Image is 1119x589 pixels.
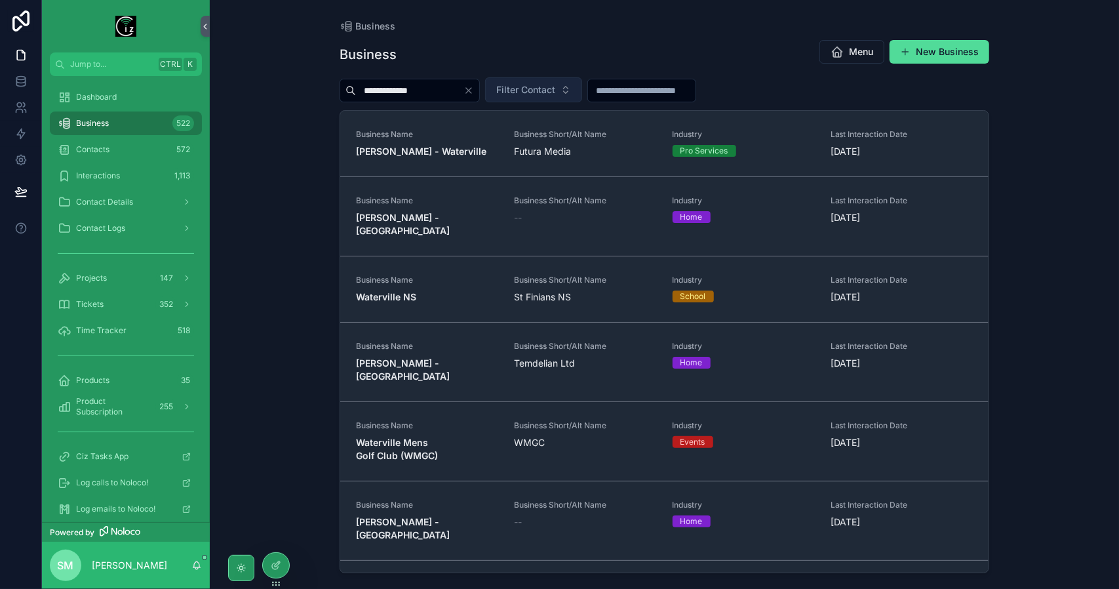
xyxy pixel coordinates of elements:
span: Business Name [356,129,498,140]
a: Contact Logs [50,216,202,240]
div: 518 [174,323,194,338]
div: School [680,291,706,302]
strong: [PERSON_NAME] - Waterville [356,146,486,157]
div: Events [680,436,705,448]
span: Business Name [356,500,498,510]
span: Business Short/Alt Name [514,275,656,285]
span: Last Interaction Date [831,195,973,206]
span: Interactions [76,171,120,181]
span: Industry [673,420,815,431]
a: Business NameWaterville NSBusiness Short/Alt NameSt Finians NSIndustrySchoolLast Interaction Date... [340,256,989,322]
a: Product Subscription255 [50,395,202,418]
a: Contacts572 [50,138,202,161]
a: Powered by [42,522,210,542]
a: Contact Details [50,190,202,214]
div: 522 [172,115,194,131]
span: Projects [76,273,107,283]
strong: Waterville Mens Golf Club (WMGC) [356,437,438,461]
a: Products35 [50,369,202,392]
span: WMGC [514,436,656,449]
span: Last Interaction Date [831,420,973,431]
span: Products [76,375,109,386]
span: -- [514,516,522,529]
span: K [185,59,195,70]
span: Filter Contact [496,83,555,96]
button: Jump to...CtrlK [50,52,202,76]
a: Business Name[PERSON_NAME] - [GEOGRAPHIC_DATA]Business Short/Alt NameTemdelian LtdIndustryHomeLas... [340,322,989,401]
div: Home [680,357,703,369]
a: Business Name[PERSON_NAME] - WatervilleBusiness Short/Alt NameFutura MediaIndustryPro ServicesLas... [340,111,989,176]
span: Futura Media [514,145,656,158]
span: Time Tracker [76,325,127,336]
a: Business [340,20,395,33]
span: Industry [673,129,815,140]
a: Log calls to Noloco! [50,471,202,495]
span: Industry [673,500,815,510]
div: 147 [156,270,177,286]
span: Business [76,118,109,129]
button: Menu [819,40,884,64]
a: Interactions1,113 [50,164,202,188]
div: Pro Services [680,145,728,157]
span: Ciz Tasks App [76,451,128,462]
a: Business Name[PERSON_NAME] - [GEOGRAPHIC_DATA]Business Short/Alt Name--IndustryHomeLast Interacti... [340,176,989,256]
strong: [PERSON_NAME] - [GEOGRAPHIC_DATA] [356,516,450,540]
strong: Waterville NS [356,291,416,302]
span: Temdelian Ltd [514,357,656,370]
span: Business Short/Alt Name [514,195,656,206]
span: Product Subscription [76,396,150,417]
div: 572 [172,142,194,157]
span: Powered by [50,527,94,538]
span: Industry [673,275,815,285]
p: [DATE] [831,436,861,449]
div: 35 [177,373,194,388]
span: Log emails to Noloco! [76,504,155,514]
span: Last Interaction Date [831,129,973,140]
span: Business [355,20,395,33]
p: [DATE] [831,291,861,304]
span: Last Interaction Date [831,341,973,352]
span: Last Interaction Date [831,500,973,510]
span: Industry [673,195,815,206]
a: Projects147 [50,266,202,290]
span: Business Short/Alt Name [514,129,656,140]
button: Select Button [485,77,582,102]
span: Business Short/Alt Name [514,500,656,510]
span: Menu [849,45,873,58]
span: Industry [673,341,815,352]
p: [DATE] [831,516,861,529]
div: 352 [155,296,177,312]
span: Contact Details [76,197,133,207]
p: [DATE] [831,145,861,158]
a: Log emails to Noloco! [50,497,202,521]
span: Business Short/Alt Name [514,341,656,352]
a: Tickets352 [50,293,202,316]
p: [PERSON_NAME] [92,559,167,572]
h1: Business [340,45,397,64]
span: Contact Logs [76,223,125,234]
strong: [PERSON_NAME] - [GEOGRAPHIC_DATA] [356,212,450,236]
span: Jump to... [70,59,153,70]
p: [DATE] [831,357,861,370]
span: St Finians NS [514,291,656,304]
span: Business Short/Alt Name [514,420,656,431]
button: New Business [890,40,989,64]
span: Dashboard [76,92,117,102]
span: Business Name [356,195,498,206]
button: Clear [463,85,479,96]
div: 255 [155,399,177,415]
strong: [PERSON_NAME] - [GEOGRAPHIC_DATA] [356,357,450,382]
a: Dashboard [50,85,202,109]
div: Home [680,211,703,223]
span: Log calls to Noloco! [76,477,148,488]
span: -- [514,211,522,224]
span: Business Name [356,341,498,352]
img: App logo [115,16,136,37]
p: [DATE] [831,211,861,224]
a: Time Tracker518 [50,319,202,342]
span: SM [58,558,74,573]
span: Tickets [76,299,104,310]
a: Business NameWaterville Mens Golf Club (WMGC)Business Short/Alt NameWMGCIndustryEventsLast Intera... [340,401,989,481]
span: Ctrl [159,58,182,71]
